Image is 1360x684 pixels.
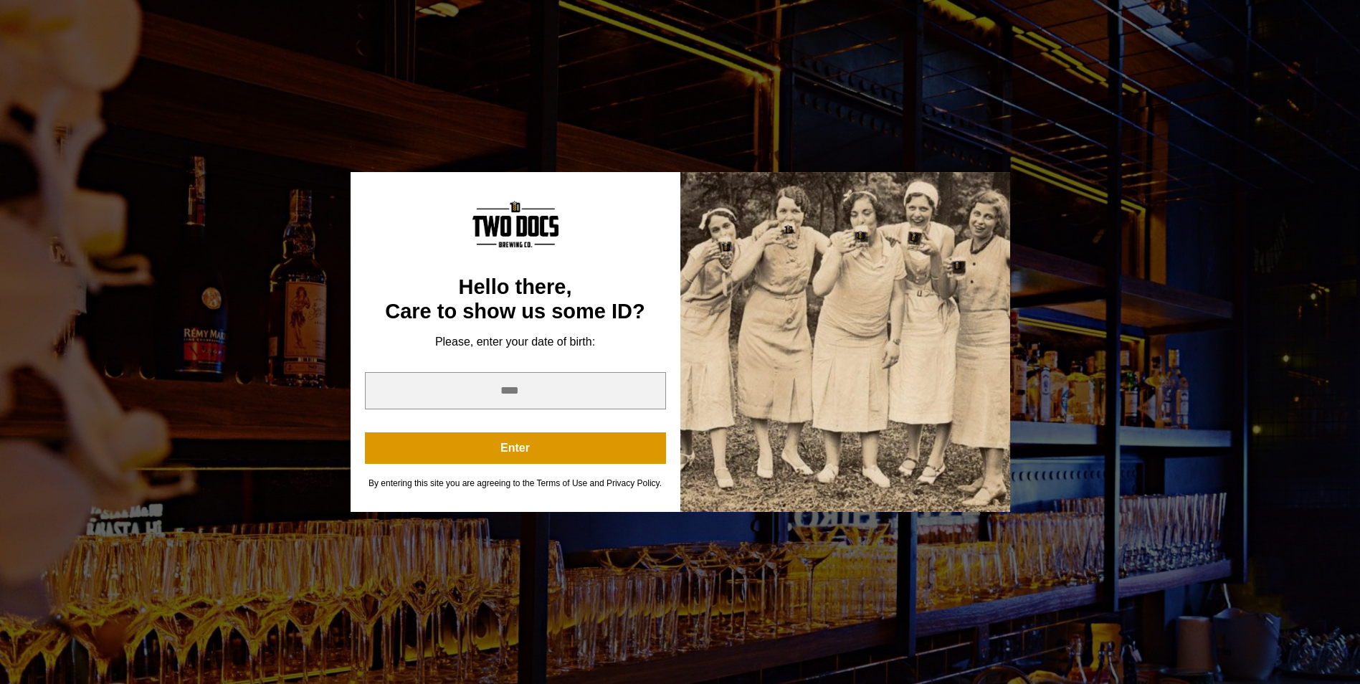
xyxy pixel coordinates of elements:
[472,201,558,247] img: Content Logo
[365,335,666,349] div: Please, enter your date of birth:
[365,275,666,323] div: Hello there, Care to show us some ID?
[365,432,666,464] button: Enter
[365,478,666,489] div: By entering this site you are agreeing to the Terms of Use and Privacy Policy.
[365,372,666,409] input: year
